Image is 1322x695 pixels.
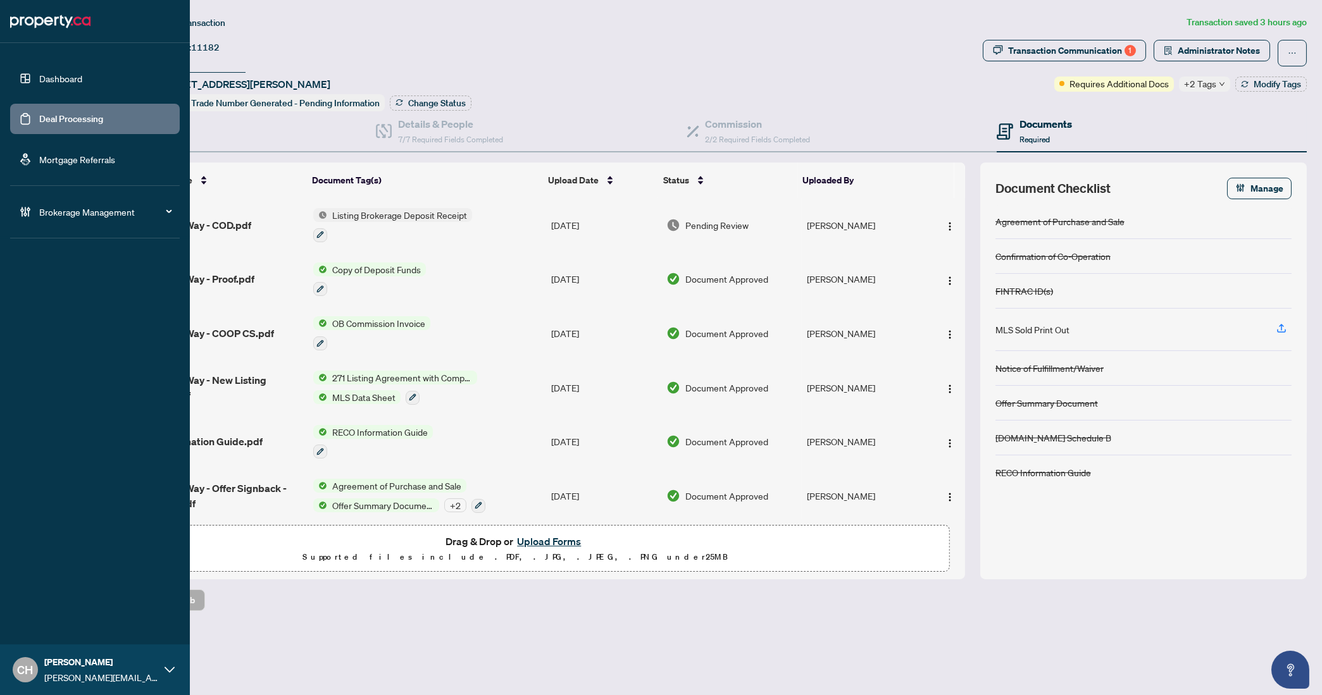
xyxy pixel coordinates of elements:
[327,390,401,404] span: MLS Data Sheet
[945,384,955,394] img: Logo
[444,498,466,512] div: + 2
[995,284,1053,298] div: FINTRAC ID(s)
[995,431,1111,445] div: [DOMAIN_NAME] Schedule B
[82,526,949,572] span: Drag & Drop orUpload FormsSupported files include .PDF, .JPG, .JPEG, .PNG under25MB
[945,329,955,340] img: Logo
[313,371,477,405] button: Status Icon271 Listing Agreement with Company Schedule AStatus IconMLS Data Sheet
[1178,40,1260,61] span: Administrator Notes
[940,323,960,343] button: Logo
[157,94,385,111] div: Status:
[1254,80,1301,89] span: Modify Tags
[327,262,426,276] span: Copy of Deposit Funds
[546,198,661,252] td: [DATE]
[685,381,768,395] span: Document Approved
[658,163,798,198] th: Status
[802,360,926,415] td: [PERSON_NAME]
[191,42,220,53] span: 11182
[398,135,503,144] span: 7/7 Required Fields Completed
[1288,49,1297,58] span: ellipsis
[995,249,1111,263] div: Confirmation of Co-Operation
[327,498,439,512] span: Offer Summary Document
[132,481,303,511] span: 25 Boticelli Way - Offer Signback - Complete.pdf
[663,173,689,187] span: Status
[546,469,661,523] td: [DATE]
[666,326,680,340] img: Document Status
[313,208,472,242] button: Status IconListing Brokerage Deposit Receipt
[313,425,433,459] button: Status IconRECO Information Guide
[313,208,327,222] img: Status Icon
[666,434,680,448] img: Document Status
[940,215,960,235] button: Logo
[191,97,380,109] span: Trade Number Generated - Pending Information
[408,99,466,108] span: Change Status
[995,396,1098,410] div: Offer Summary Document
[327,208,472,222] span: Listing Brokerage Deposit Receipt
[546,306,661,360] td: [DATE]
[39,73,82,84] a: Dashboard
[1020,135,1050,144] span: Required
[313,390,327,404] img: Status Icon
[802,306,926,360] td: [PERSON_NAME]
[995,180,1111,197] span: Document Checklist
[44,655,158,669] span: [PERSON_NAME]
[802,252,926,307] td: [PERSON_NAME]
[132,218,251,233] span: 25 Boticelli Way - COD.pdf
[940,486,960,506] button: Logo
[666,489,680,503] img: Document Status
[308,163,544,198] th: Document Tag(s)
[1184,77,1216,91] span: +2 Tags
[1227,178,1292,199] button: Manage
[158,17,225,28] span: View Transaction
[546,415,661,469] td: [DATE]
[313,262,426,297] button: Status IconCopy of Deposit Funds
[685,326,768,340] span: Document Approved
[1069,77,1169,90] span: Requires Additional Docs
[39,113,103,125] a: Deal Processing
[157,77,330,92] span: [STREET_ADDRESS][PERSON_NAME]
[983,40,1146,61] button: Transaction Communication1
[313,316,327,330] img: Status Icon
[513,533,585,550] button: Upload Forms
[132,326,274,341] span: 25 Boticelli Way - COOP CS.pdf
[995,465,1091,479] div: RECO Information Guide
[546,252,661,307] td: [DATE]
[798,163,921,198] th: Uploaded By
[1235,77,1307,92] button: Modify Tags
[1020,116,1072,132] h4: Documents
[313,316,430,350] button: Status IconOB Commission Invoice
[685,272,768,286] span: Document Approved
[802,198,926,252] td: [PERSON_NAME]
[313,371,327,384] img: Status Icon
[1250,178,1283,199] span: Manage
[666,381,680,395] img: Document Status
[127,163,308,198] th: (10) File Name
[666,218,680,232] img: Document Status
[685,489,768,503] span: Document Approved
[685,218,749,232] span: Pending Review
[995,323,1069,336] div: MLS Sold Print Out
[44,670,158,684] span: [PERSON_NAME][EMAIL_ADDRESS][DOMAIN_NAME]
[666,272,680,286] img: Document Status
[945,438,955,448] img: Logo
[132,372,303,403] span: 25 Boticelli Way - New Listing Package.pdf
[685,434,768,448] span: Document Approved
[132,434,263,449] span: RECO Information Guide.pdf
[446,533,585,550] span: Drag & Drop or
[940,431,960,452] button: Logo
[1219,81,1225,87] span: down
[945,276,955,286] img: Logo
[313,425,327,439] img: Status Icon
[313,262,327,276] img: Status Icon
[706,116,811,132] h4: Commission
[940,378,960,398] button: Logo
[39,154,115,165] a: Mortgage Referrals
[940,269,960,289] button: Logo
[543,163,658,198] th: Upload Date
[1008,40,1136,61] div: Transaction Communication
[327,425,433,439] span: RECO Information Guide
[1164,46,1173,55] span: solution
[995,361,1104,375] div: Notice of Fulfillment/Waiver
[995,214,1125,228] div: Agreement of Purchase and Sale
[548,173,599,187] span: Upload Date
[390,95,471,111] button: Change Status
